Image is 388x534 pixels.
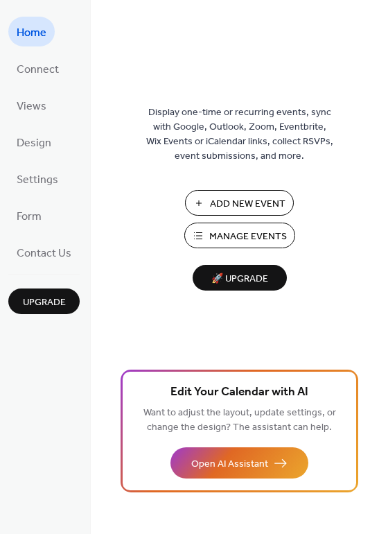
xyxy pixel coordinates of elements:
[17,132,51,154] span: Design
[201,270,279,288] span: 🚀 Upgrade
[191,457,268,472] span: Open AI Assistant
[8,90,55,120] a: Views
[210,197,285,212] span: Add New Event
[184,223,295,248] button: Manage Events
[17,96,46,117] span: Views
[8,127,60,157] a: Design
[17,22,46,44] span: Home
[185,190,294,216] button: Add New Event
[17,243,71,264] span: Contact Us
[8,17,55,46] a: Home
[170,447,308,479] button: Open AI Assistant
[209,230,287,244] span: Manage Events
[17,206,42,227] span: Form
[143,404,336,437] span: Want to adjust the layout, update settings, or change the design? The assistant can help.
[193,265,287,291] button: 🚀 Upgrade
[8,237,80,267] a: Contact Us
[23,295,66,310] span: Upgrade
[17,59,59,80] span: Connect
[8,53,67,83] a: Connect
[8,288,80,314] button: Upgrade
[8,200,50,230] a: Form
[170,383,308,402] span: Edit Your Calendar with AI
[8,164,67,193] a: Settings
[146,105,333,164] span: Display one-time or recurring events, sync with Google, Outlook, Zoom, Eventbrite, Wix Events or ...
[17,169,58,191] span: Settings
